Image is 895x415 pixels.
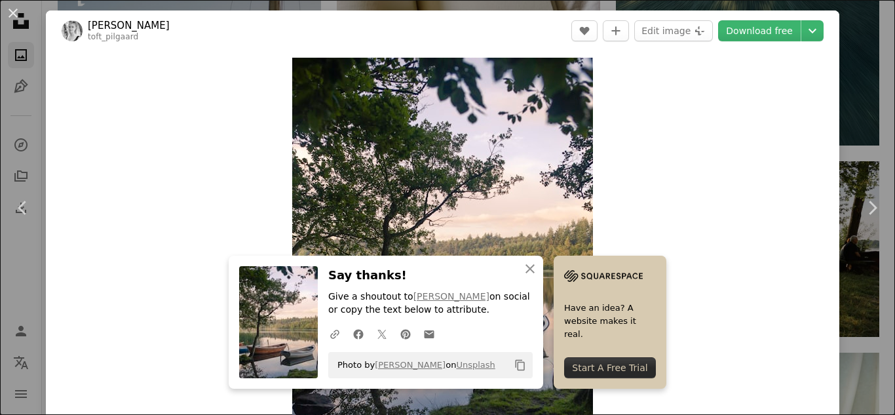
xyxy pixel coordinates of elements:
[417,321,441,347] a: Share over email
[634,20,713,41] button: Edit image
[394,321,417,347] a: Share on Pinterest
[88,19,170,32] a: [PERSON_NAME]
[375,360,446,370] a: [PERSON_NAME]
[554,256,666,389] a: Have an idea? A website makes it real.Start A Free Trial
[801,20,824,41] button: Choose download size
[62,20,83,41] img: Go to Louise Pilgaard's profile
[328,290,533,317] p: Give a shoutout to on social or copy the text below to attribute.
[849,145,895,271] a: Next
[509,354,531,376] button: Copy to clipboard
[718,20,801,41] a: Download free
[88,32,138,41] a: toft_pilgaard
[571,20,598,41] button: Like
[347,321,370,347] a: Share on Facebook
[456,360,495,370] a: Unsplash
[564,266,643,286] img: file-1705255347840-230a6ab5bca9image
[564,302,656,341] span: Have an idea? A website makes it real.
[564,357,656,378] div: Start A Free Trial
[370,321,394,347] a: Share on Twitter
[413,291,489,302] a: [PERSON_NAME]
[331,355,495,376] span: Photo by on
[603,20,629,41] button: Add to Collection
[328,266,533,285] h3: Say thanks!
